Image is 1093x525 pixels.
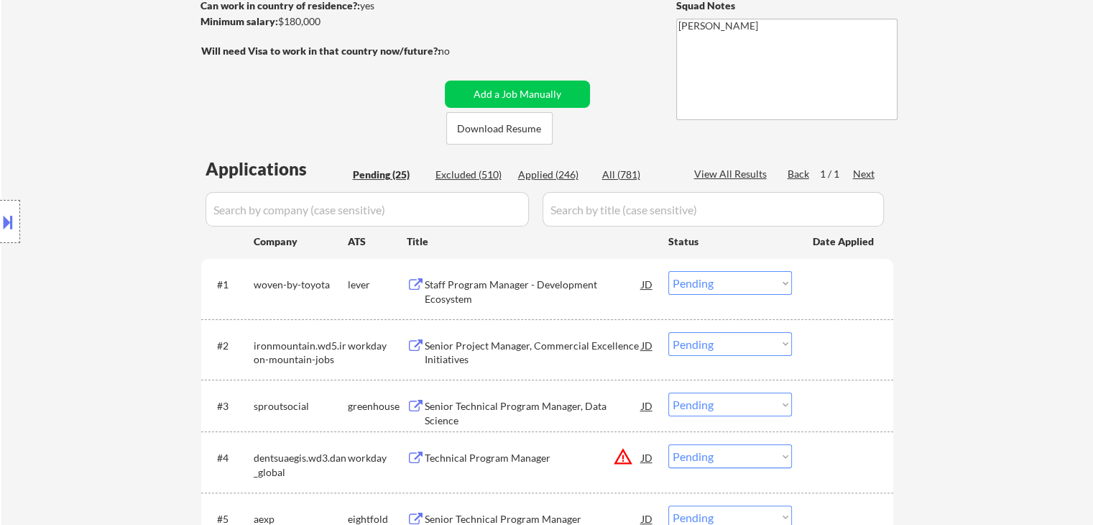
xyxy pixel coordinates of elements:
[613,447,633,467] button: warning_amber
[435,168,507,182] div: Excluded (510)
[206,160,348,178] div: Applications
[446,112,553,145] button: Download Resume
[445,81,590,108] button: Add a Job Manually
[425,451,642,465] div: Technical Program Manager
[640,332,655,358] div: JD
[425,278,642,306] div: Staff Program Manager - Development Ecosystem
[438,44,479,58] div: no
[668,228,792,254] div: Status
[353,168,425,182] div: Pending (25)
[206,192,529,227] input: Search by company (case sensitive)
[254,234,348,249] div: Company
[201,45,441,57] strong: Will need Visa to work in that country now/future?:
[217,399,242,414] div: #3
[543,192,884,227] input: Search by title (case sensitive)
[348,451,407,465] div: workday
[254,278,348,292] div: woven-by-toyota
[200,15,278,27] strong: Minimum salary:
[820,167,853,181] div: 1 / 1
[254,451,348,479] div: dentsuaegis.wd3.dan_global
[407,234,655,249] div: Title
[694,167,771,181] div: View All Results
[788,167,811,181] div: Back
[348,234,407,249] div: ATS
[425,399,642,427] div: Senior Technical Program Manager, Data Science
[640,393,655,419] div: JD
[200,14,440,29] div: $180,000
[518,168,590,182] div: Applied (246)
[813,234,876,249] div: Date Applied
[640,271,655,297] div: JD
[853,167,876,181] div: Next
[217,451,242,465] div: #4
[348,339,407,353] div: workday
[425,339,642,367] div: Senior Project Manager, Commercial Excellence Initiatives
[254,399,348,414] div: sproutsocial
[640,444,655,470] div: JD
[254,339,348,367] div: ironmountain.wd5.iron-mountain-jobs
[348,278,407,292] div: lever
[348,399,407,414] div: greenhouse
[602,168,674,182] div: All (781)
